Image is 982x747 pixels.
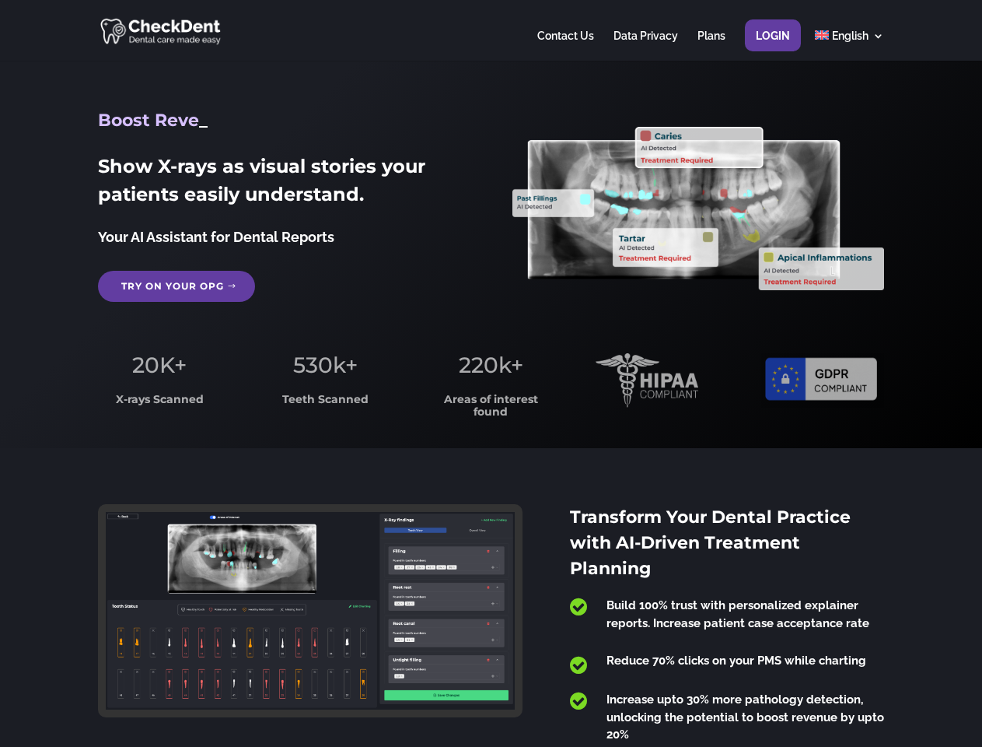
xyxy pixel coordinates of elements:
span: 220k+ [459,352,523,378]
span: Increase upto 30% more pathology detection, unlocking the potential to boost revenue by upto 20% [606,693,884,742]
img: CheckDent AI [100,16,222,46]
img: X_Ray_annotated [512,127,883,290]
h2: Show X-rays as visual stories your patients easily understand. [98,153,469,216]
span: Boost Reve [98,110,199,131]
span: _ [199,110,208,131]
span:  [570,655,587,675]
span: 20K+ [132,352,187,378]
a: English [815,30,884,61]
span:  [570,597,587,617]
span:  [570,691,587,711]
a: Contact Us [537,30,594,61]
span: 530k+ [293,352,358,378]
span: Your AI Assistant for Dental Reports [98,229,334,245]
span: Build 100% trust with personalized explainer reports. Increase patient case acceptance rate [606,598,869,630]
h3: Areas of interest found [430,394,553,426]
span: English [832,30,868,42]
span: Transform Your Dental Practice with AI-Driven Treatment Planning [570,507,851,579]
a: Login [756,30,790,61]
a: Data Privacy [613,30,678,61]
a: Plans [697,30,725,61]
span: Reduce 70% clicks on your PMS while charting [606,654,866,668]
a: Try on your OPG [98,271,255,302]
